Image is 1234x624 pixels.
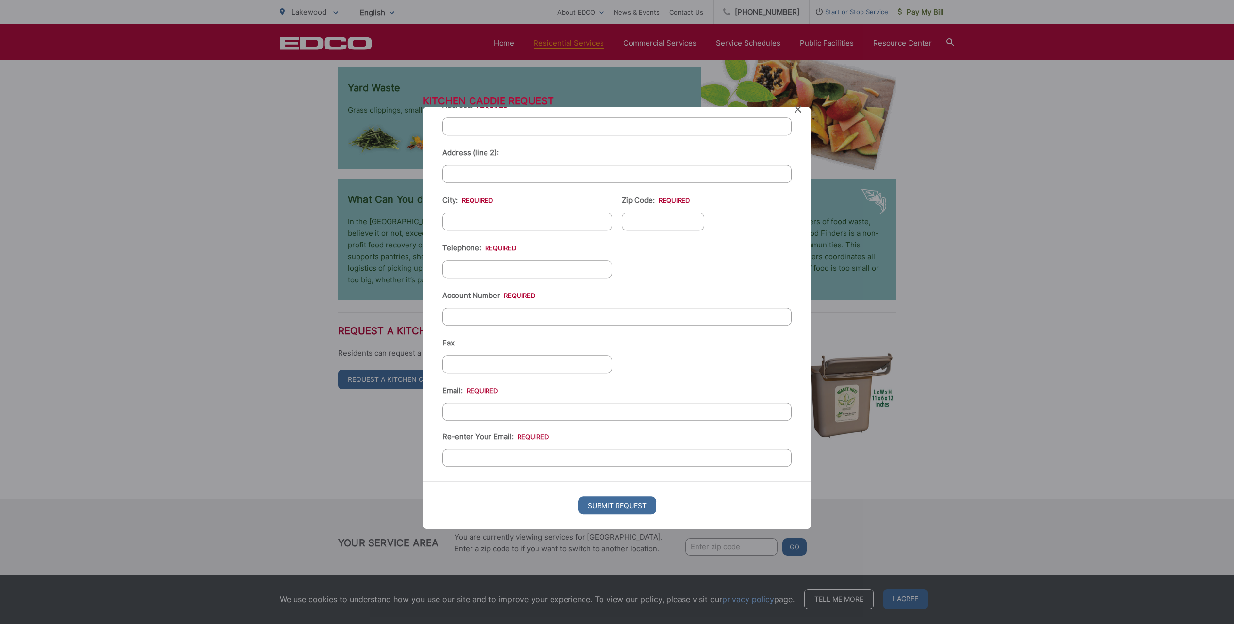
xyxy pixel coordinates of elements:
label: Email: [442,386,498,395]
label: City: [442,196,493,205]
label: Telephone: [442,244,516,252]
label: Fax [442,339,455,347]
h3: Kitchen Caddie Request [423,95,811,107]
input: Submit Request [578,496,656,514]
label: Address (line 2): [442,148,499,157]
label: Re-enter Your Email: [442,432,549,441]
label: Account Number [442,291,535,300]
label: Zip Code: [622,196,690,205]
